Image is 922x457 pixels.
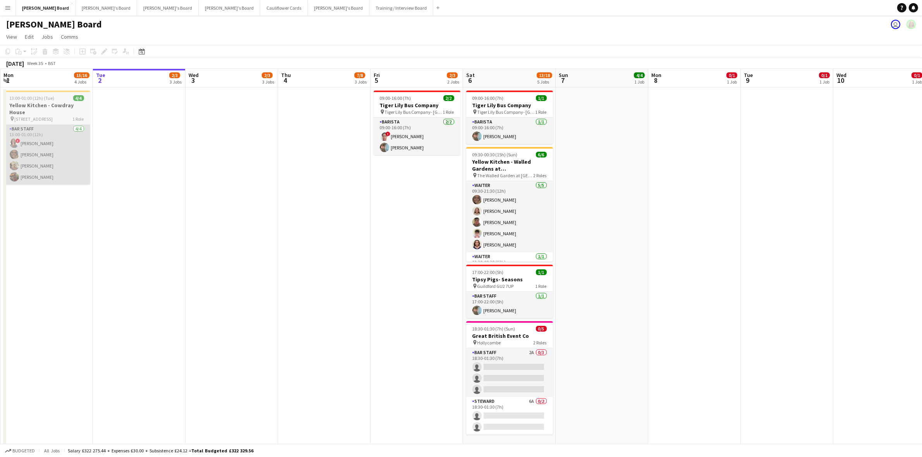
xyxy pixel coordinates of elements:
span: 4/4 [73,95,84,101]
h3: Great British Event Co [466,332,553,339]
span: 6/6 [536,152,547,157]
span: 6 [465,76,475,85]
div: BST [48,60,56,66]
span: All jobs [43,448,61,454]
span: 1/1 [536,269,547,275]
span: 7 [558,76,568,85]
span: 0/1 [819,72,830,78]
span: 0/1 [726,72,737,78]
div: 3 Jobs [170,79,182,85]
div: 1 Job [912,79,922,85]
span: Fri [374,72,380,79]
div: Salary £322 275.44 + Expenses £30.00 + Subsistence £24.12 = [68,448,253,454]
span: View [6,33,17,40]
span: 13:00-01:00 (12h) (Tue) [10,95,55,101]
button: [PERSON_NAME]'s Board [137,0,199,15]
app-card-role: Barista1/109:00-16:00 (7h)[PERSON_NAME] [466,118,553,144]
span: 15/16 [74,72,89,78]
span: 1 Role [536,283,547,289]
span: 5 [373,76,380,85]
span: 09:00-16:00 (7h) [380,95,411,101]
span: Mon [651,72,661,79]
span: 2/3 [169,72,180,78]
button: [PERSON_NAME]'s Board [308,0,369,15]
span: 2/3 [262,72,273,78]
span: Sun [559,72,568,79]
span: Week 35 [26,60,45,66]
span: Tiger Lily Bus Company- [GEOGRAPHIC_DATA] [385,109,443,115]
div: 3 Jobs [262,79,274,85]
div: 1 Job [727,79,737,85]
span: 1 Role [73,116,84,122]
span: Comms [61,33,78,40]
div: [DATE] [6,60,24,67]
span: 09:00-16:00 (7h) [472,95,504,101]
app-job-card: 09:30-00:30 (15h) (Sun)6/6Yellow Kitchen - Walled Gardens at [GEOGRAPHIC_DATA] The Walled Garden ... [466,147,553,262]
span: 13/18 [537,72,552,78]
span: 8 [650,76,661,85]
div: 2 Jobs [447,79,459,85]
a: Comms [58,32,81,42]
span: 4/4 [634,72,645,78]
div: 1 Job [634,79,644,85]
div: 1 Job [819,79,829,85]
app-card-role: Barista2/209:00-16:00 (7h)![PERSON_NAME][PERSON_NAME] [374,118,460,155]
h3: Tiger Lily Bus Company [466,102,553,109]
h3: Yellow Kitchen - Cowdray House [3,102,90,116]
span: Wed [836,72,846,79]
span: Wed [189,72,199,79]
div: 3 Jobs [355,79,367,85]
app-job-card: 17:00-22:00 (5h)1/1Tipsy Pigs- Seasons Guildford GU2 7UP1 RoleBAR STAFF1/117:00-22:00 (5h)[PERSON... [466,265,553,318]
span: 1 Role [443,109,454,115]
div: 4 Jobs [74,79,89,85]
span: The Walled Garden at [GEOGRAPHIC_DATA] [477,173,534,178]
span: Tue [96,72,105,79]
span: Mon [3,72,14,79]
span: 18:30-01:30 (7h) (Sun) [472,326,515,332]
h3: Tipsy Pigs- Seasons [466,276,553,283]
app-card-role: BAR STAFF2A0/318:30-01:30 (7h) [466,348,553,397]
app-user-avatar: Kathryn Davies [891,20,900,29]
a: View [3,32,20,42]
span: 2 [95,76,105,85]
app-card-role: Waiter5/509:30-21:30 (12h)[PERSON_NAME][PERSON_NAME][PERSON_NAME][PERSON_NAME][PERSON_NAME] [466,181,553,252]
h1: [PERSON_NAME] Board [6,19,102,30]
span: 7/8 [354,72,365,78]
button: [PERSON_NAME]'s Board [76,0,137,15]
app-job-card: 18:30-01:30 (7h) (Sun)0/5Great British Event Co Hollycombe2 RolesBAR STAFF2A0/318:30-01:30 (7h) S... [466,321,553,435]
span: Hollycombe [477,340,501,346]
span: 9 [743,76,753,85]
span: Tue [744,72,753,79]
a: Jobs [38,32,56,42]
span: Budgeted [12,448,35,454]
span: 1 [2,76,14,85]
span: 2 Roles [534,173,547,178]
span: Total Budgeted £322 329.56 [191,448,253,454]
h3: Yellow Kitchen - Walled Gardens at [GEOGRAPHIC_DATA] [466,158,553,172]
button: [PERSON_NAME] Board [16,0,76,15]
app-job-card: 09:00-16:00 (7h)2/2Tiger Lily Bus Company Tiger Lily Bus Company- [GEOGRAPHIC_DATA]1 RoleBarista2... [374,91,460,155]
span: Jobs [41,33,53,40]
app-job-card: 09:00-16:00 (7h)1/1Tiger Lily Bus Company Tiger Lily Bus Company- [GEOGRAPHIC_DATA]1 RoleBarista1... [466,91,553,144]
div: 13:00-01:00 (12h) (Tue)4/4Yellow Kitchen - Cowdray House [STREET_ADDRESS]1 RoleBAR STAFF4/413:00-... [3,91,90,185]
app-card-role: Steward6A0/218:30-01:30 (7h) [466,397,553,435]
span: ! [386,132,390,136]
button: Cauliflower Cards [260,0,308,15]
span: Tiger Lily Bus Company- [GEOGRAPHIC_DATA] [477,109,536,115]
span: Thu [281,72,291,79]
button: Budgeted [4,447,36,455]
span: Guildford GU2 7UP [477,283,514,289]
span: 10 [835,76,846,85]
span: 1 Role [536,109,547,115]
span: [STREET_ADDRESS] [15,116,53,122]
span: ! [15,139,20,143]
h3: Tiger Lily Bus Company [374,102,460,109]
span: 3 [187,76,199,85]
span: 0/5 [536,326,547,332]
div: 5 Jobs [537,79,552,85]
